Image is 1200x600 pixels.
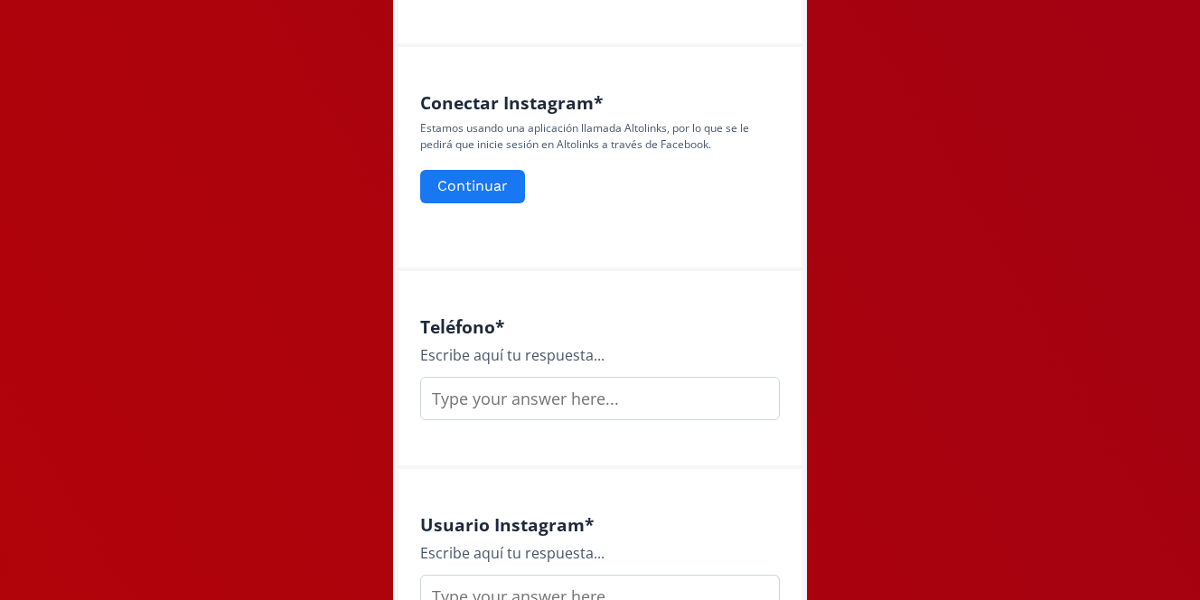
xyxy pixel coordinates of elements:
[420,120,780,153] p: Estamos usando una aplicación llamada Altolinks, por lo que se le pedirá que inicie sesión en Alt...
[420,377,780,420] input: Type your answer here...
[420,92,780,113] h4: Conectar Instagram *
[420,344,780,366] div: Escribe aquí tu respuesta...
[420,542,780,564] div: Escribe aquí tu respuesta...
[420,170,525,203] button: Continuar
[420,316,780,337] h4: Teléfono *
[420,514,780,535] h4: Usuario Instagram *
